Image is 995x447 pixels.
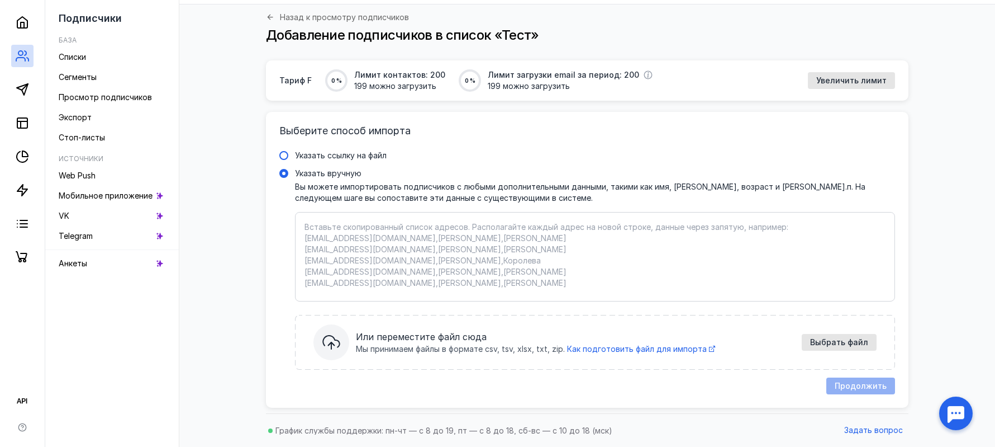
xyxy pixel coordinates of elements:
a: VK [54,207,170,225]
span: Как подготовить файл для импорта [567,344,707,354]
span: Добавление подписчиков в список «Тест» [266,27,539,43]
a: Как подготовить файл для импорта [567,344,715,355]
span: Указать ссылку на файл [295,150,387,160]
span: Сегменты [59,72,97,82]
a: Анкеты [54,255,170,272]
a: Сегменты [54,68,170,86]
a: Мобильное приложение [54,187,170,205]
span: Подписчики [59,12,122,24]
span: Назад к просмотру подписчиков [280,13,409,21]
span: Тариф F [279,75,312,86]
span: Или переместите файл сюда [356,330,795,344]
span: Лимит загрузки email за период: 200 [488,69,639,81]
a: Стоп-листы [54,129,170,147]
span: Web Push [59,171,96,180]
span: Выбрать файл [810,338,868,347]
h5: Источники [59,154,103,163]
a: Web Push [54,167,170,185]
span: Списки [59,52,86,62]
h3: Выберите способ импорта [279,125,895,137]
span: Анкеты [59,258,87,268]
div: Вы можете импортировать подписчиков с любыми дополнительными данными, такими как имя, [PERSON_NAM... [295,181,895,203]
span: Задать вопрос [844,426,903,435]
span: Мобильное приложение [59,191,153,200]
span: График службы поддержки: пн-чт — с 8 до 19, пт — с 8 до 18, сб-вс — с 10 до 18 (мск) [275,426,612,435]
a: Просмотр подписчиков [54,88,170,106]
span: Стоп-листы [59,133,105,142]
textarea: Указать вручнуюВы можете импортировать подписчиков с любыми дополнительными данными, такими как и... [304,222,885,292]
span: Просмотр подписчиков [59,92,152,102]
a: Экспорт [54,109,170,126]
h5: База [59,36,77,44]
span: Увеличить лимит [816,76,887,86]
a: Списки [54,48,170,66]
span: 199 можно загрузить [354,81,445,92]
a: Telegram [54,227,170,245]
span: VK [59,211,69,220]
span: Лимит контактов: 200 [354,69,445,81]
span: Telegram [59,231,93,241]
span: Указать вручную [295,168,361,178]
span: Экспорт [59,112,92,122]
span: 199 можно загрузить [488,81,653,92]
button: Увеличить лимит [808,72,895,89]
button: Задать вопрос [839,422,908,439]
a: Назад к просмотру подписчиков [266,13,409,21]
button: Указать вручнуюВы можете импортировать подписчиков с любыми дополнительными данными, такими как и... [802,334,877,351]
span: Мы принимаем файлы в формате csv, tsv, xlsx, txt, zip. [356,344,565,355]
